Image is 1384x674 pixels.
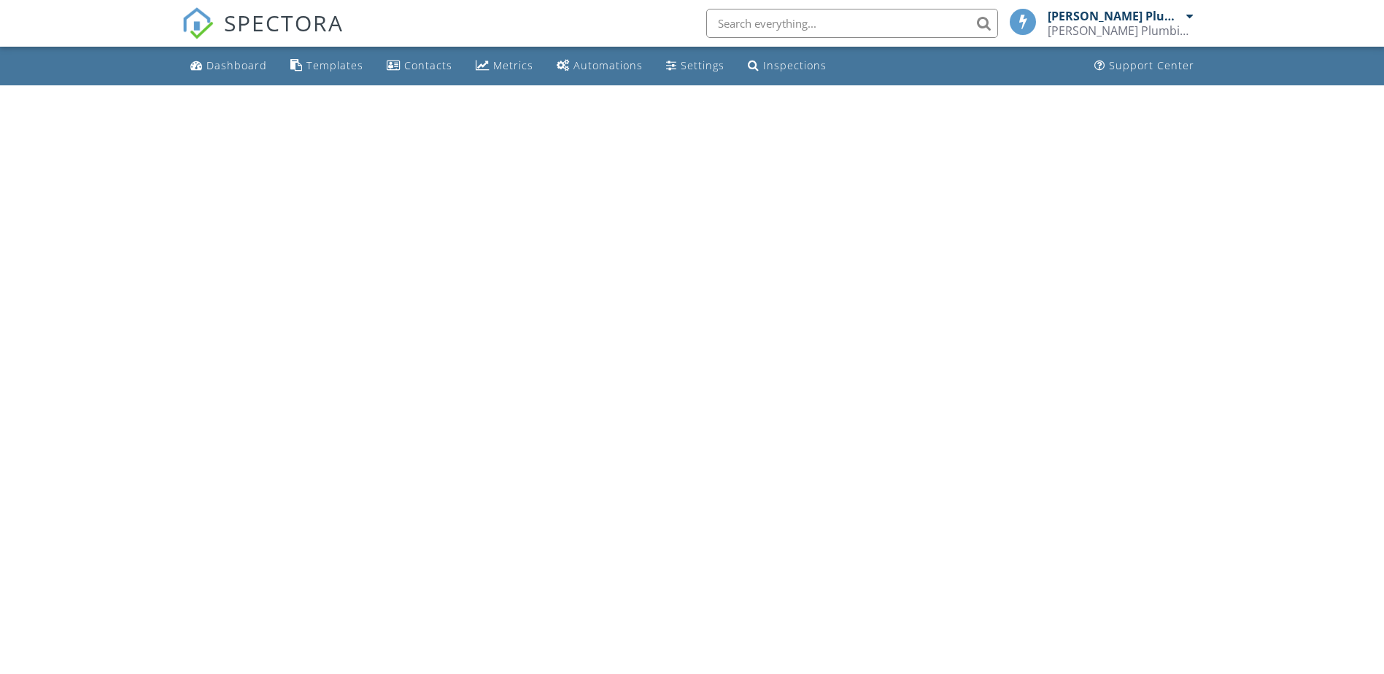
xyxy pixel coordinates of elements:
[404,58,452,72] div: Contacts
[285,53,369,80] a: Templates
[381,53,458,80] a: Contacts
[706,9,998,38] input: Search everything...
[1109,58,1194,72] div: Support Center
[763,58,827,72] div: Inspections
[681,58,724,72] div: Settings
[182,7,214,39] img: The Best Home Inspection Software - Spectora
[206,58,267,72] div: Dashboard
[470,53,539,80] a: Metrics
[493,58,533,72] div: Metrics
[185,53,273,80] a: Dashboard
[551,53,649,80] a: Automations (Basic)
[1048,23,1194,38] div: Behrle Plumbing, LLC.
[182,20,344,50] a: SPECTORA
[742,53,832,80] a: Inspections
[660,53,730,80] a: Settings
[224,7,344,38] span: SPECTORA
[1089,53,1200,80] a: Support Center
[573,58,643,72] div: Automations
[1048,9,1183,23] div: [PERSON_NAME] Plumbing
[306,58,363,72] div: Templates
